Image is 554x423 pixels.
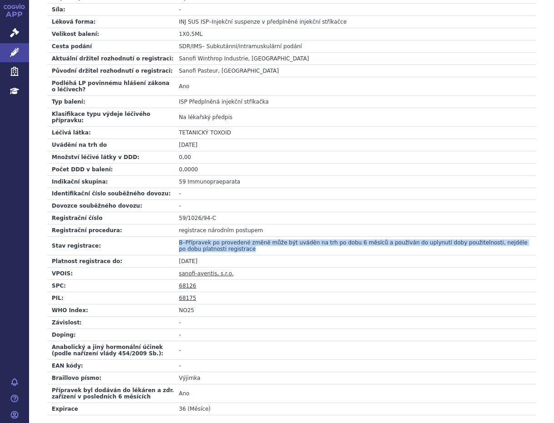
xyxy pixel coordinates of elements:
[47,304,174,317] td: WHO Index:
[174,360,536,372] td: -
[179,43,202,50] span: SDR/IMS
[179,239,527,252] span: Přípravek po provedené změně může být uváděn na trh po dobu 6 měsíců a používán do uplynutí doby ...
[47,52,174,65] td: Aktuální držitel rozhodnutí o registraci:
[47,200,174,212] td: Dovozce souběžného dovozu:
[179,99,187,105] span: ISP
[179,390,189,397] span: Ano
[47,151,174,163] td: Množství léčivé látky v DDD:
[174,52,536,65] td: Sanofi Winthrop Industrie, [GEOGRAPHIC_DATA]
[188,406,211,412] span: (Měsíce)
[174,341,536,360] td: -
[47,40,174,52] td: Cesta podání
[179,270,233,277] a: sanofi-aventis, s.r.o.
[47,28,174,40] td: Velikost balení:
[179,154,191,160] span: 0,00
[47,341,174,360] td: Anabolický a jiný hormonální účinek (podle nařízení vlády 454/2009 Sb.):
[47,237,174,255] td: Stav registrace:
[174,77,536,95] td: Ano
[47,292,174,304] td: PIL:
[179,239,183,246] span: B
[188,179,240,185] span: Immunopraeparata
[174,237,536,255] td: –
[174,139,536,151] td: [DATE]
[47,372,174,384] td: Braillovo písmo:
[179,283,196,289] a: 68126
[174,65,536,77] td: Sanofi Pasteur, [GEOGRAPHIC_DATA]
[179,295,196,301] a: 68175
[174,3,536,15] td: -
[47,212,174,224] td: Registrační číslo
[174,212,536,224] td: 59/1026/94-C
[47,126,174,139] td: Léčivá látka:
[174,108,536,126] td: Na lékařský předpis
[174,28,536,40] td: 1X0,5ML
[47,65,174,77] td: Původní držitel rozhodnutí o registraci:
[47,360,174,372] td: EAN kódy:
[47,95,174,108] td: Typ balení:
[179,179,186,185] span: 59
[174,163,536,175] td: 0,0000
[47,188,174,200] td: Identifikační číslo souběžného dovozu:
[174,40,536,52] td: – Subkutánní/intramuskulární podání
[47,255,174,268] td: Platnost registrace do:
[47,3,174,15] td: Síla:
[174,317,536,329] td: -
[47,108,174,126] td: Klasifikace typu výdeje léčivého přípravku:
[174,15,536,28] td: –
[47,403,174,415] td: Expirace
[47,163,174,175] td: Počet DDD v balení:
[174,200,536,212] td: -
[174,372,536,384] td: Výjimka
[47,317,174,329] td: Závislost:
[47,175,174,188] td: Indikační skupina:
[47,384,174,403] td: Přípravek byl dodáván do lékáren a zdr. zařízení v posledních 6 měsících
[174,224,536,237] td: registrace národním postupem
[212,19,346,25] span: Injekční suspenze v předplněné injekční stříkačce
[189,99,268,105] span: Předplněná injekční stříkačka
[179,406,186,412] span: 36
[47,15,174,28] td: Léková forma:
[47,139,174,151] td: Uvádění na trh do
[174,255,536,268] td: [DATE]
[174,304,536,317] td: NO25
[174,188,536,200] td: -
[179,19,209,25] span: INJ SUS ISP
[47,280,174,292] td: SPC:
[47,268,174,280] td: VPOIS:
[174,126,536,139] td: TETANICKÝ TOXOID
[174,329,536,341] td: -
[47,224,174,237] td: Registrační procedura:
[47,329,174,341] td: Doping:
[47,77,174,95] td: Podléhá LP povinnému hlášení zákona o léčivech?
